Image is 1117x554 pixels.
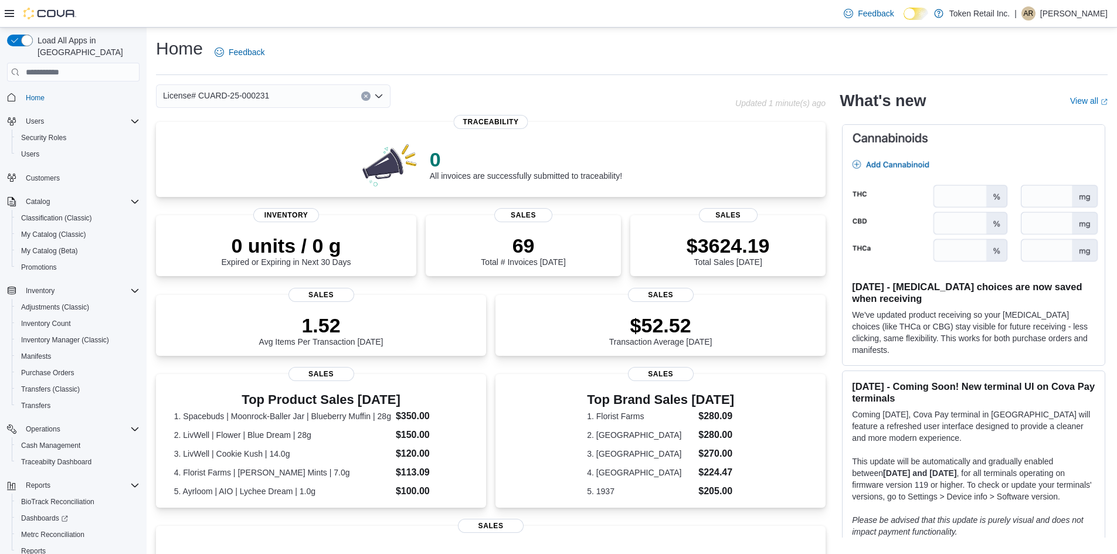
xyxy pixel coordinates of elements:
span: Transfers [21,401,50,410]
span: Metrc Reconciliation [16,528,140,542]
button: Security Roles [12,130,144,146]
span: Sales [288,288,354,302]
div: Avg Items Per Transaction [DATE] [259,314,383,346]
p: 0 [430,148,622,171]
a: Inventory Manager (Classic) [16,333,114,347]
button: Purchase Orders [12,365,144,381]
span: Dashboards [16,511,140,525]
span: Purchase Orders [16,366,140,380]
a: Security Roles [16,131,71,145]
a: View allExternal link [1070,96,1108,106]
button: Customers [2,169,144,186]
a: Metrc Reconciliation [16,528,89,542]
dd: $205.00 [698,484,734,498]
p: 1.52 [259,314,383,337]
h3: Top Product Sales [DATE] [174,393,468,407]
span: Promotions [21,263,57,272]
span: Adjustments (Classic) [21,303,89,312]
dd: $113.09 [396,465,468,480]
span: Users [16,147,140,161]
button: Clear input [361,91,371,101]
dt: 5. 1937 [587,485,694,497]
span: ar [1024,6,1034,21]
p: This update will be automatically and gradually enabled between , for all terminals operating on ... [852,456,1095,502]
em: Please be advised that this update is purely visual and does not impact payment functionality. [852,515,1084,536]
span: BioTrack Reconciliation [16,495,140,509]
button: Transfers [12,397,144,414]
span: Metrc Reconciliation [21,530,84,539]
span: My Catalog (Beta) [16,244,140,258]
span: Adjustments (Classic) [16,300,140,314]
a: Feedback [210,40,269,64]
span: Manifests [16,349,140,363]
dd: $350.00 [396,409,468,423]
dt: 3. [GEOGRAPHIC_DATA] [587,448,694,460]
span: Transfers (Classic) [21,385,80,394]
a: BioTrack Reconciliation [16,495,99,509]
p: | [1014,6,1017,21]
span: Load All Apps in [GEOGRAPHIC_DATA] [33,35,140,58]
a: Cash Management [16,439,85,453]
span: Cash Management [16,439,140,453]
a: Home [21,91,49,105]
span: Promotions [16,260,140,274]
span: Sales [288,367,354,381]
span: License# CUARD-25-000231 [163,89,269,103]
div: Expired or Expiring in Next 30 Days [222,234,351,267]
button: Metrc Reconciliation [12,526,144,543]
button: BioTrack Reconciliation [12,494,144,510]
dt: 5. Ayrloom | AIO | Lychee Dream | 1.0g [174,485,391,497]
button: Inventory Count [12,315,144,332]
a: Dashboards [16,511,73,525]
a: Feedback [839,2,898,25]
span: Users [21,114,140,128]
h3: [DATE] - [MEDICAL_DATA] choices are now saved when receiving [852,281,1095,304]
span: Feedback [858,8,894,19]
button: Inventory Manager (Classic) [12,332,144,348]
button: Operations [2,421,144,437]
span: Inventory Manager (Classic) [16,333,140,347]
div: Total Sales [DATE] [687,234,770,267]
svg: External link [1101,98,1108,106]
p: [PERSON_NAME] [1040,6,1108,21]
dd: $270.00 [698,447,734,461]
span: Classification (Classic) [16,211,140,225]
img: 0 [359,141,420,188]
div: All invoices are successfully submitted to traceability! [430,148,622,181]
dt: 2. [GEOGRAPHIC_DATA] [587,429,694,441]
h1: Home [156,37,203,60]
p: 69 [481,234,565,257]
div: andrew rampersad [1021,6,1035,21]
h3: [DATE] - Coming Soon! New terminal UI on Cova Pay terminals [852,380,1095,404]
span: Traceabilty Dashboard [21,457,91,467]
button: Reports [2,477,144,494]
span: Security Roles [16,131,140,145]
p: Token Retail Inc. [949,6,1010,21]
div: Total # Invoices [DATE] [481,234,565,267]
button: Inventory [21,284,59,298]
a: Users [16,147,44,161]
dt: 1. Florist Farms [587,410,694,422]
button: Catalog [21,195,55,209]
span: Inventory Manager (Classic) [21,335,109,345]
p: We've updated product receiving so your [MEDICAL_DATA] choices (like THCa or CBG) stay visible fo... [852,309,1095,356]
span: Inventory [21,284,140,298]
dd: $280.00 [698,428,734,442]
span: Transfers (Classic) [16,382,140,396]
img: Cova [23,8,76,19]
span: My Catalog (Classic) [21,230,86,239]
span: Reports [21,478,140,492]
span: Classification (Classic) [21,213,92,223]
h2: What's new [840,91,926,110]
a: My Catalog (Beta) [16,244,83,258]
span: Dashboards [21,514,68,523]
span: Feedback [229,46,264,58]
button: Home [2,89,144,106]
span: Transfers [16,399,140,413]
button: Operations [21,422,65,436]
button: Transfers (Classic) [12,381,144,397]
dt: 4. [GEOGRAPHIC_DATA] [587,467,694,478]
span: Sales [458,519,524,533]
a: Customers [21,171,64,185]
